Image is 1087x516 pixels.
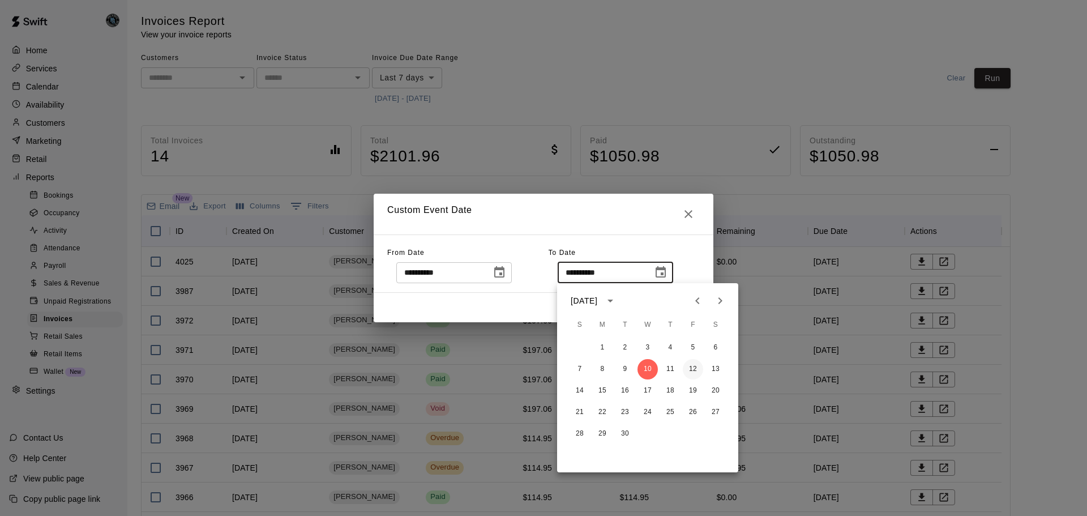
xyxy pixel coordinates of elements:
[705,338,726,358] button: 6
[615,402,635,423] button: 23
[660,381,681,401] button: 18
[637,359,658,379] button: 10
[677,203,700,225] button: Close
[709,289,731,312] button: Next month
[488,261,511,284] button: Choose date, selected date is Aug 15, 2025
[660,402,681,423] button: 25
[660,338,681,358] button: 4
[570,424,590,444] button: 28
[387,249,425,257] span: From Date
[592,424,613,444] button: 29
[592,338,613,358] button: 1
[615,338,635,358] button: 2
[570,381,590,401] button: 14
[592,359,613,379] button: 8
[615,314,635,336] span: Tuesday
[592,314,613,336] span: Monday
[637,314,658,336] span: Wednesday
[683,314,703,336] span: Friday
[660,314,681,336] span: Thursday
[683,402,703,423] button: 26
[549,249,576,257] span: To Date
[615,381,635,401] button: 16
[374,194,713,234] h2: Custom Event Date
[637,338,658,358] button: 3
[660,359,681,379] button: 11
[705,381,726,401] button: 20
[705,314,726,336] span: Saturday
[570,314,590,336] span: Sunday
[615,359,635,379] button: 9
[686,289,709,312] button: Previous month
[705,402,726,423] button: 27
[683,338,703,358] button: 5
[601,291,620,310] button: calendar view is open, switch to year view
[705,359,726,379] button: 13
[571,295,597,307] div: [DATE]
[615,424,635,444] button: 30
[570,402,590,423] button: 21
[592,381,613,401] button: 15
[570,359,590,379] button: 7
[683,381,703,401] button: 19
[683,359,703,379] button: 12
[649,261,672,284] button: Choose date, selected date is Sep 10, 2025
[592,402,613,423] button: 22
[637,402,658,423] button: 24
[637,381,658,401] button: 17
